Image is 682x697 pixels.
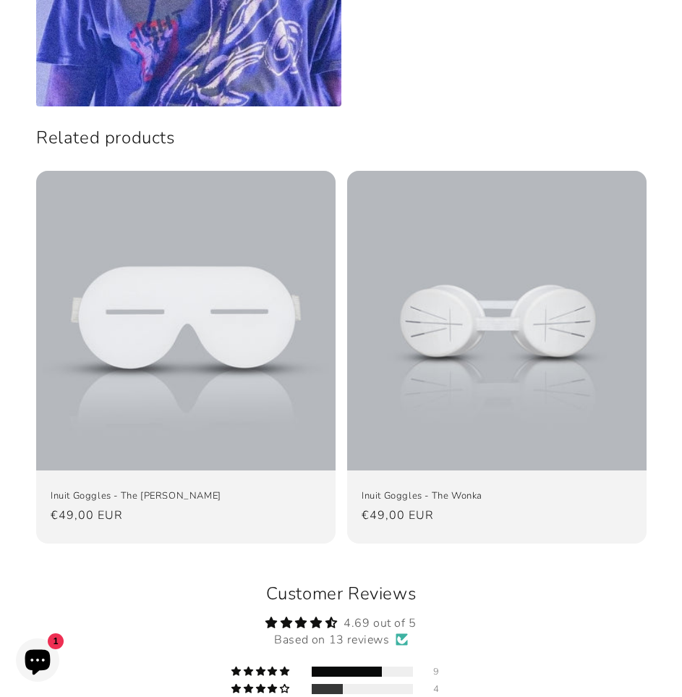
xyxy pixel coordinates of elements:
[433,684,451,694] div: 4
[362,490,632,502] a: Inuit Goggles - The Wonka
[36,127,646,149] h2: Related products
[396,633,408,646] img: Verified Checkmark
[48,614,634,631] div: Average rating is 4.69 stars
[231,667,291,677] div: 69% (9) reviews with 5 star rating
[433,667,451,677] div: 9
[231,684,291,694] div: 31% (4) reviews with 4 star rating
[12,638,64,685] inbox-online-store-chat: Shopify online store chat
[344,615,417,631] span: 4.69 out of 5
[51,490,321,502] a: Inuit Goggles - The [PERSON_NAME]
[48,632,634,648] div: Based on 13 reviews
[48,582,634,607] h2: Customer Reviews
